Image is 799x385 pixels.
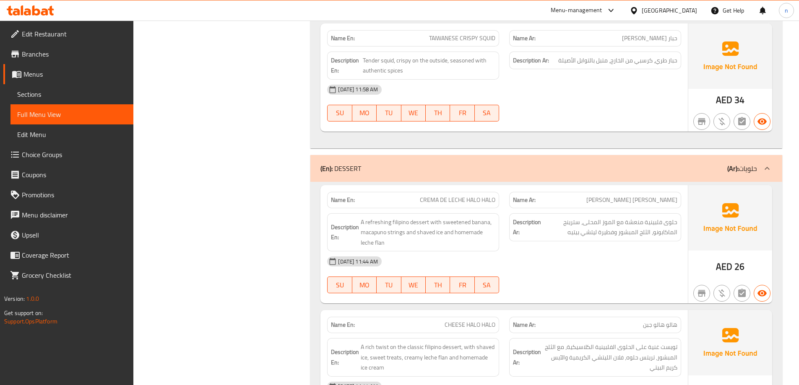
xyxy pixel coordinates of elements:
span: Edit Restaurant [22,29,127,39]
span: 1.0.0 [26,293,39,304]
a: Sections [10,84,133,104]
button: SU [327,105,352,121]
span: SU [331,107,349,119]
a: Coupons [3,165,133,185]
button: Not branch specific item [693,113,710,130]
span: [PERSON_NAME] [PERSON_NAME] [586,196,677,204]
div: (En): DESSERT(Ar):حلويات [310,155,782,182]
a: Coverage Report [3,245,133,265]
button: SU [327,276,352,293]
button: Available [754,285,770,302]
p: DESSERT [320,163,361,173]
span: TAIWANESE CRISPY SQUID [429,34,495,43]
span: حبار [PERSON_NAME] [622,34,677,43]
strong: Name En: [331,320,355,329]
span: WE [405,107,422,119]
span: SU [331,279,349,291]
strong: Description Ar: [513,347,541,367]
a: Branches [3,44,133,64]
a: Menus [3,64,133,84]
button: MO [352,105,377,121]
strong: Name Ar: [513,196,536,204]
a: Promotions [3,185,133,205]
button: Purchased item [713,113,730,130]
span: MO [356,279,373,291]
strong: Description Ar: [513,217,541,238]
strong: Name Ar: [513,320,536,329]
span: TU [380,107,398,119]
span: AED [716,92,732,108]
span: Version: [4,293,25,304]
span: Get support on: [4,307,43,318]
span: TH [429,107,447,119]
b: (En): [320,162,333,175]
button: TH [426,276,450,293]
span: Sections [17,89,127,99]
button: Not has choices [734,285,750,302]
span: Upsell [22,230,127,240]
span: حبار طري، كرسبي من الخارج، متبل بالتوابل الأصيلة [558,55,677,66]
span: Menu disclaimer [22,210,127,220]
span: Coverage Report [22,250,127,260]
span: A refreshing filipino dessert with sweetened banana, macapuno strings and shaved ice and homemade... [361,217,495,248]
button: TU [377,105,401,121]
strong: Description Ar: [513,55,549,66]
span: FR [453,279,471,291]
span: [DATE] 11:44 AM [335,258,381,266]
span: Choice Groups [22,150,127,160]
a: Upsell [3,225,133,245]
strong: Description En: [331,55,361,76]
span: WE [405,279,422,291]
span: Edit Menu [17,129,127,140]
button: WE [401,276,426,293]
span: SA [478,279,496,291]
span: Promotions [22,190,127,200]
a: Full Menu View [10,104,133,124]
a: Grocery Checklist [3,265,133,285]
strong: Name En: [331,34,355,43]
a: Choice Groups [3,145,133,165]
span: Menus [23,69,127,79]
span: FR [453,107,471,119]
a: Edit Restaurant [3,24,133,44]
button: FR [450,276,474,293]
span: تويست غنية على الحلوى الفلبينية الكلاسيكية، مع الثلج المبشور، تريتس حلوه، فلان الليتشي الكريمية و... [543,342,677,373]
button: Not has choices [734,113,750,130]
span: حلوى فلبينية منعشة مع الموز المحلى، سترينج الماكابونو، الثلج المبشور وفطيرة ليتشي بيتيه [543,217,677,238]
button: Purchased item [713,285,730,302]
span: SA [478,107,496,119]
span: A rich twist on the classic filipino dessert, with shaved ice, sweet treats, creamy leche flan an... [361,342,495,373]
span: Full Menu View [17,109,127,119]
span: TH [429,279,447,291]
span: Coupons [22,170,127,180]
a: Support.OpsPlatform [4,316,57,327]
b: (Ar): [727,162,739,175]
span: AED [716,258,732,275]
span: Grocery Checklist [22,270,127,280]
span: TU [380,279,398,291]
span: Tender squid, crispy on the outside, seasoned with authentic spices [363,55,495,76]
img: Ae5nvW7+0k+MAAAAAElFTkSuQmCC [688,310,772,375]
span: n [785,6,788,15]
div: [GEOGRAPHIC_DATA] [642,6,697,15]
p: حلويات [727,163,757,173]
button: SA [475,105,499,121]
strong: Description En: [331,222,359,243]
span: Branches [22,49,127,59]
strong: Description En: [331,347,359,367]
strong: Name Ar: [513,34,536,43]
span: MO [356,107,373,119]
button: MO [352,276,377,293]
button: WE [401,105,426,121]
img: Ae5nvW7+0k+MAAAAAElFTkSuQmCC [688,23,772,89]
button: FR [450,105,474,121]
button: TU [377,276,401,293]
span: CREMA DE LECHE HALO HALO [420,196,495,204]
a: Menu disclaimer [3,205,133,225]
button: Available [754,113,770,130]
strong: Name En: [331,196,355,204]
span: هالو هالو جبن [643,320,677,329]
button: TH [426,105,450,121]
span: [DATE] 11:58 AM [335,85,381,93]
span: 34 [734,92,744,108]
